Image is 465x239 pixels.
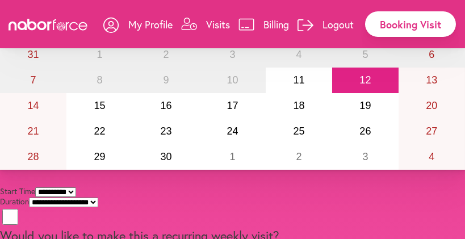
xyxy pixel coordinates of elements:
[229,49,235,60] abbr: September 3, 2025
[94,151,105,162] abbr: September 29, 2025
[263,18,289,31] p: Billing
[133,93,199,119] button: September 16, 2025
[160,100,171,111] abbr: September 16, 2025
[128,18,173,31] p: My Profile
[332,93,399,119] button: September 19, 2025
[30,74,36,86] abbr: September 7, 2025
[399,42,465,68] button: September 6, 2025
[332,68,399,93] button: September 12, 2025
[199,42,266,68] button: September 3, 2025
[66,144,133,170] button: September 29, 2025
[399,119,465,144] button: September 27, 2025
[206,18,230,31] p: Visits
[362,49,368,60] abbr: September 5, 2025
[163,49,169,60] abbr: September 2, 2025
[362,151,368,162] abbr: October 3, 2025
[266,42,332,68] button: September 4, 2025
[332,42,399,68] button: September 5, 2025
[266,119,332,144] button: September 25, 2025
[426,125,437,137] abbr: September 27, 2025
[66,119,133,144] button: September 22, 2025
[365,11,456,37] div: Booking Visit
[426,74,437,86] abbr: September 13, 2025
[97,74,102,86] abbr: September 8, 2025
[103,7,173,41] a: My Profile
[66,93,133,119] button: September 15, 2025
[332,144,399,170] button: October 3, 2025
[66,68,133,93] button: September 8, 2025
[229,151,235,162] abbr: October 1, 2025
[199,144,266,170] button: October 1, 2025
[322,18,354,31] p: Logout
[94,125,105,137] abbr: September 22, 2025
[227,100,238,111] abbr: September 17, 2025
[399,93,465,119] button: September 20, 2025
[426,100,437,111] abbr: September 20, 2025
[298,7,354,41] a: Logout
[133,68,199,93] button: September 9, 2025
[97,49,102,60] abbr: September 1, 2025
[133,119,199,144] button: September 23, 2025
[27,151,39,162] abbr: September 28, 2025
[429,49,434,60] abbr: September 6, 2025
[227,74,238,86] abbr: September 10, 2025
[296,49,301,60] abbr: September 4, 2025
[359,74,371,86] abbr: September 12, 2025
[266,144,332,170] button: October 2, 2025
[293,100,304,111] abbr: September 18, 2025
[133,42,199,68] button: September 2, 2025
[163,74,169,86] abbr: September 9, 2025
[27,100,39,111] abbr: September 14, 2025
[160,151,171,162] abbr: September 30, 2025
[266,68,332,93] button: September 11, 2025
[359,100,371,111] abbr: September 19, 2025
[199,93,266,119] button: September 17, 2025
[181,7,230,41] a: Visits
[293,74,304,86] abbr: September 11, 2025
[133,144,199,170] button: September 30, 2025
[293,125,304,137] abbr: September 25, 2025
[359,125,371,137] abbr: September 26, 2025
[199,119,266,144] button: September 24, 2025
[27,125,39,137] abbr: September 21, 2025
[399,144,465,170] button: October 4, 2025
[296,151,301,162] abbr: October 2, 2025
[399,68,465,93] button: September 13, 2025
[27,49,39,60] abbr: August 31, 2025
[429,151,434,162] abbr: October 4, 2025
[199,68,266,93] button: September 10, 2025
[227,125,238,137] abbr: September 24, 2025
[94,100,105,111] abbr: September 15, 2025
[266,93,332,119] button: September 18, 2025
[160,125,171,137] abbr: September 23, 2025
[238,7,289,41] a: Billing
[332,119,399,144] button: September 26, 2025
[66,42,133,68] button: September 1, 2025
